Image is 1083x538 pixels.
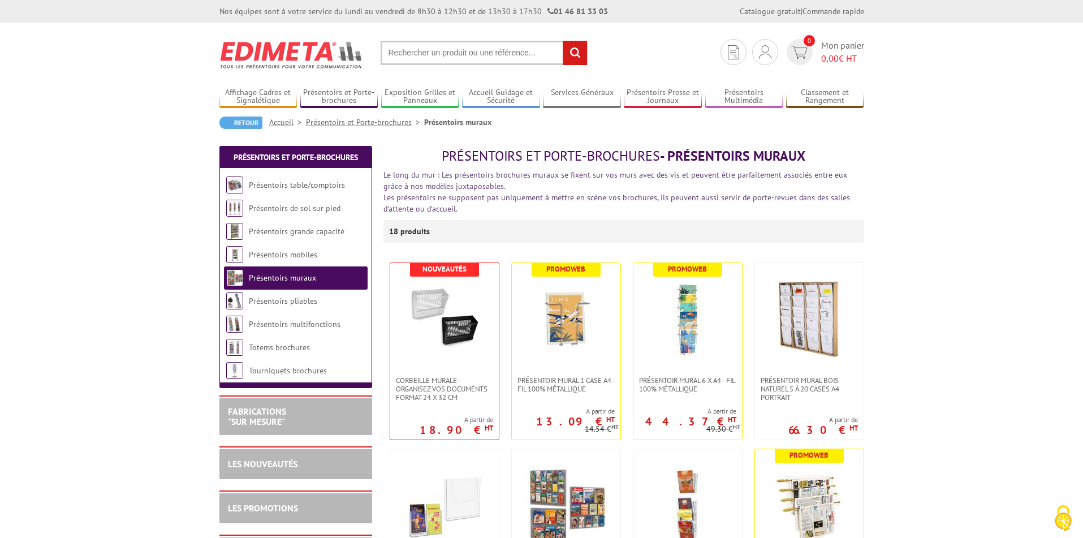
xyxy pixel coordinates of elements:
[527,280,606,359] img: Présentoir mural 1 case A4 - Fil 100% métallique
[633,407,736,416] span: A partir de
[226,292,243,309] img: Présentoirs pliables
[219,6,608,17] div: Nos équipes sont à votre service du lundi au vendredi de 8h30 à 12h30 et de 13h30 à 17h30
[383,170,847,191] font: Le long du mur : Les présentoirs brochures muraux se fixent sur vos murs avec des vis et peuvent ...
[606,415,615,424] sup: HT
[546,264,585,274] b: Promoweb
[639,376,736,393] span: Présentoir mural 6 x A4 - Fil 100% métallique
[219,117,262,129] a: Retour
[381,41,588,65] input: Rechercher un produit ou une référence...
[668,264,707,274] b: Promoweb
[389,220,432,243] p: 18 produits
[789,450,829,460] b: Promoweb
[849,423,858,433] sup: HT
[512,376,620,393] a: Présentoir mural 1 case A4 - Fil 100% métallique
[585,425,619,433] p: 14.54 €
[786,88,864,106] a: Classement et Rangement
[706,425,740,433] p: 49.30 €
[740,6,801,16] a: Catalogue gratuit
[390,376,499,402] a: Corbeille Murale - Organisez vos documents format 24 x 32 cm
[1043,500,1083,538] button: Cookies (fenêtre modale)
[802,6,864,16] a: Commande rapide
[249,273,316,283] a: Présentoirs muraux
[226,177,243,193] img: Présentoirs table/comptoirs
[728,45,739,59] img: devis rapide
[226,339,243,356] img: Totems brochures
[547,6,608,16] strong: 01 46 81 33 03
[249,249,317,260] a: Présentoirs mobiles
[383,149,864,163] h1: - Présentoirs muraux
[705,88,783,106] a: Présentoirs Multimédia
[228,458,297,470] a: LES NOUVEAUTÉS
[219,88,297,106] a: Affichage Cadres et Signalétique
[396,376,493,402] span: Corbeille Murale - Organisez vos documents format 24 x 32 cm
[821,53,839,64] span: 0,00
[740,6,864,17] div: |
[821,39,864,65] span: Mon panier
[788,415,858,424] span: A partir de
[563,41,587,65] input: rechercher
[422,264,467,274] b: Nouveautés
[761,376,858,402] span: Présentoir Mural Bois naturel 5 à 20 cases A4 Portrait
[405,280,484,359] img: Corbeille Murale - Organisez vos documents format 24 x 32 cm
[226,269,243,286] img: Présentoirs muraux
[249,319,340,329] a: Présentoirs multifonctions
[226,246,243,263] img: Présentoirs mobiles
[249,342,310,352] a: Totems brochures
[249,226,344,236] a: Présentoirs grande capacité
[234,152,358,162] a: Présentoirs et Porte-brochures
[462,88,540,106] a: Accueil Guidage et Sécurité
[536,418,615,425] p: 13.09 €
[755,376,864,402] a: Présentoir Mural Bois naturel 5 à 20 cases A4 Portrait
[485,423,493,433] sup: HT
[442,147,660,165] span: Présentoirs et Porte-brochures
[226,223,243,240] img: Présentoirs grande capacité
[269,117,306,127] a: Accueil
[624,88,702,106] a: Présentoirs Presse et Journaux
[648,280,727,359] img: Présentoir mural 6 x A4 - Fil 100% métallique
[645,418,736,425] p: 44.37 €
[512,407,615,416] span: A partir de
[728,415,736,424] sup: HT
[381,88,459,106] a: Exposition Grilles et Panneaux
[784,39,864,65] a: devis rapide 0 Mon panier 0,00€ HT
[300,88,378,106] a: Présentoirs et Porte-brochures
[228,406,286,427] a: FABRICATIONS"Sur Mesure"
[804,35,815,46] span: 0
[759,45,771,59] img: devis rapide
[1049,504,1077,532] img: Cookies (fenêtre modale)
[611,423,619,431] sup: HT
[226,362,243,379] img: Tourniquets brochures
[219,34,364,76] img: Edimeta
[821,52,864,65] span: € HT
[383,192,850,214] font: Les présentoirs ne supposent pas uniquement à mettre en scène vos brochures, ils peuvent aussi se...
[517,376,615,393] span: Présentoir mural 1 case A4 - Fil 100% métallique
[226,200,243,217] img: Présentoirs de sol sur pied
[306,117,424,127] a: Présentoirs et Porte-brochures
[543,88,621,106] a: Services Généraux
[228,502,298,514] a: LES PROMOTIONS
[249,365,327,376] a: Tourniquets brochures
[226,316,243,333] img: Présentoirs multifonctions
[788,427,858,433] p: 66.30 €
[420,427,493,433] p: 18.90 €
[420,415,493,424] span: A partir de
[249,203,340,213] a: Présentoirs de sol sur pied
[733,423,740,431] sup: HT
[791,46,808,59] img: devis rapide
[424,117,491,128] li: Présentoirs muraux
[633,376,742,393] a: Présentoir mural 6 x A4 - Fil 100% métallique
[249,180,345,190] a: Présentoirs table/comptoirs
[770,280,849,359] img: Présentoir Mural Bois naturel 5 à 20 cases A4 Portrait
[249,296,317,306] a: Présentoirs pliables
